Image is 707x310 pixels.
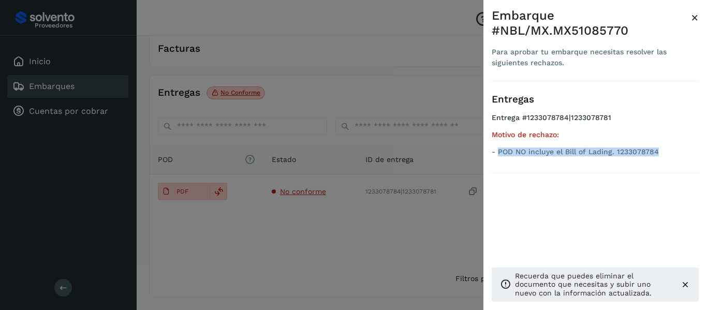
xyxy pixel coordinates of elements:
h3: Entregas [492,94,699,106]
div: Embarque #NBL/MX.MX51085770 [492,8,691,38]
h5: Motivo de rechazo: [492,130,699,139]
p: - POD NO incluye el Bill of Lading. 1233078784 [492,147,699,156]
p: Recuerda que puedes eliminar el documento que necesitas y subir uno nuevo con la información actu... [515,272,672,298]
button: Close [691,8,699,27]
div: Para aprobar tu embarque necesitas resolver las siguientes rechazos. [492,47,691,68]
h4: Entrega #1233078784|1233078781 [492,113,699,130]
span: × [691,10,699,25]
